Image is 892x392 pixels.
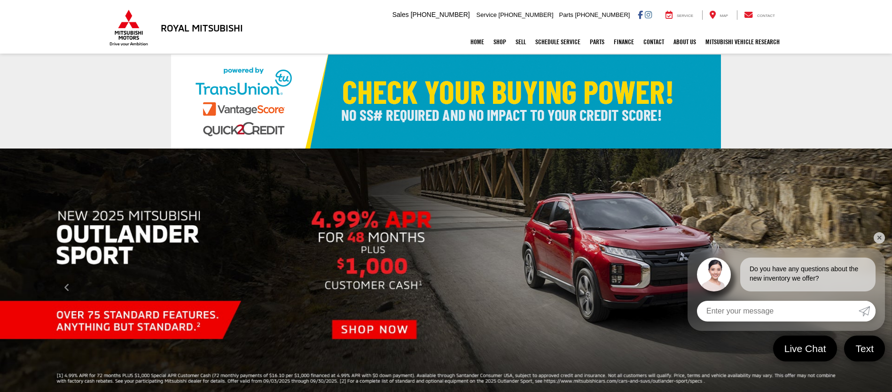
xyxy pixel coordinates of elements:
[697,301,859,321] input: Enter your message
[702,10,735,20] a: Map
[411,11,470,18] span: [PHONE_NUMBER]
[392,11,409,18] span: Sales
[559,11,573,18] span: Parts
[701,30,784,54] a: Mitsubishi Vehicle Research
[531,30,585,54] a: Schedule Service: Opens in a new tab
[773,336,837,361] a: Live Chat
[499,11,554,18] span: [PHONE_NUMBER]
[609,30,639,54] a: Finance
[585,30,609,54] a: Parts: Opens in a new tab
[844,336,885,361] a: Text
[639,30,669,54] a: Contact
[658,10,700,20] a: Service
[161,23,243,33] h3: Royal Mitsubishi
[477,11,497,18] span: Service
[645,11,652,18] a: Instagram: Click to visit our Instagram page
[757,14,775,18] span: Contact
[859,301,876,321] a: Submit
[489,30,511,54] a: Shop
[780,342,831,355] span: Live Chat
[720,14,728,18] span: Map
[737,10,782,20] a: Contact
[677,14,693,18] span: Service
[171,55,721,149] img: Check Your Buying Power
[669,30,701,54] a: About Us
[740,258,876,291] div: Do you have any questions about the new inventory we offer?
[108,9,150,46] img: Mitsubishi
[575,11,630,18] span: [PHONE_NUMBER]
[511,30,531,54] a: Sell
[851,342,878,355] span: Text
[697,258,731,291] img: Agent profile photo
[466,30,489,54] a: Home
[638,11,643,18] a: Facebook: Click to visit our Facebook page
